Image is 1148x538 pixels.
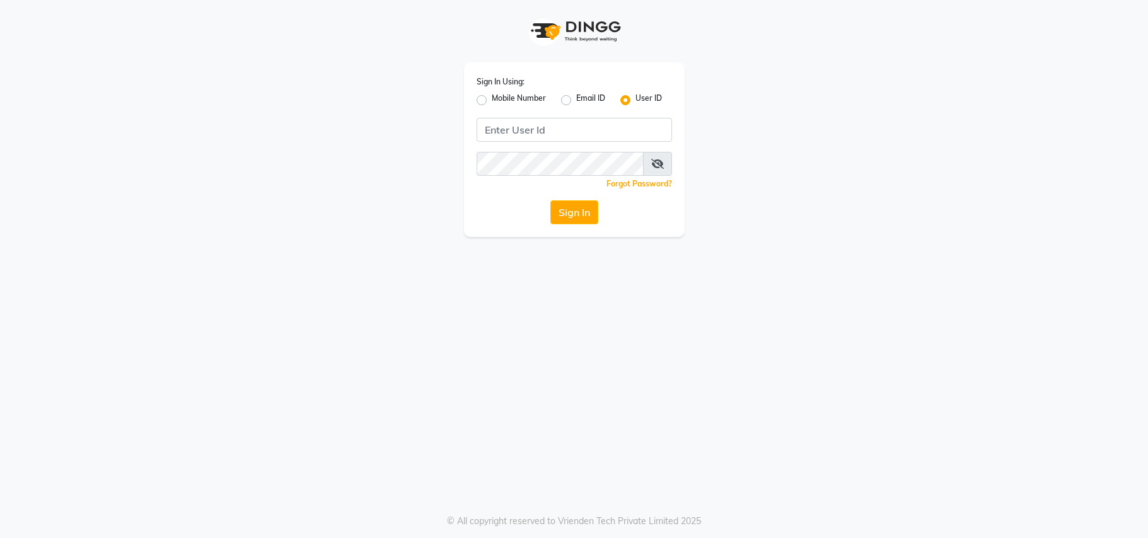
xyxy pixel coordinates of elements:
input: Username [477,152,644,176]
label: User ID [635,93,662,108]
label: Mobile Number [492,93,546,108]
input: Username [477,118,672,142]
button: Sign In [550,200,598,224]
label: Email ID [576,93,605,108]
a: Forgot Password? [606,179,672,188]
label: Sign In Using: [477,76,525,88]
img: logo1.svg [524,13,625,50]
